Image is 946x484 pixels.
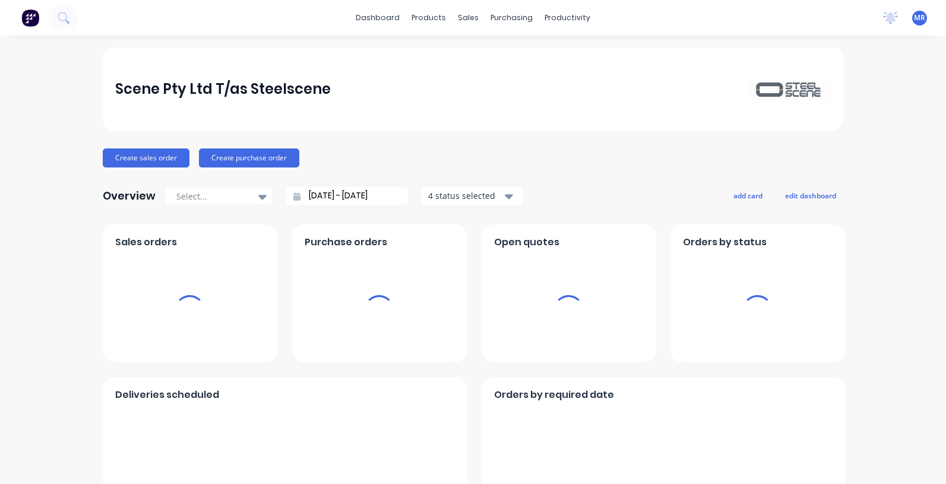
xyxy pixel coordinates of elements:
div: 4 status selected [428,189,503,202]
div: purchasing [485,9,539,27]
span: Orders by required date [494,388,614,402]
button: Create sales order [103,148,189,167]
span: Open quotes [494,235,559,249]
button: add card [726,188,770,203]
div: sales [452,9,485,27]
button: edit dashboard [777,188,844,203]
button: Create purchase order [199,148,299,167]
span: MR [914,12,925,23]
span: Deliveries scheduled [115,388,219,402]
img: Scene Pty Ltd T/as Steelscene [748,78,831,99]
div: Scene Pty Ltd T/as Steelscene [115,77,331,101]
span: Purchase orders [305,235,387,249]
div: productivity [539,9,596,27]
span: Sales orders [115,235,177,249]
button: 4 status selected [422,187,523,205]
div: Overview [103,184,156,208]
span: Orders by status [683,235,767,249]
a: dashboard [350,9,406,27]
div: products [406,9,452,27]
img: Factory [21,9,39,27]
